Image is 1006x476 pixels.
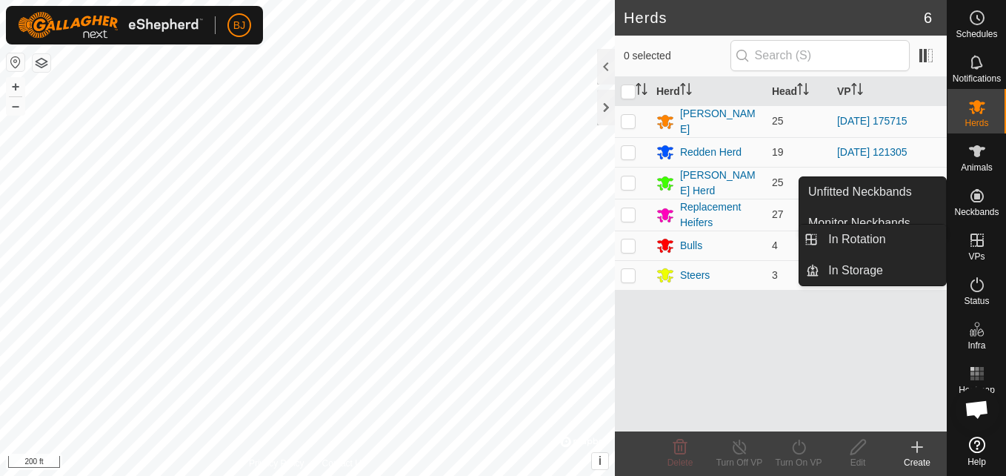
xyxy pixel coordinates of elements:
[799,177,946,207] a: Unfitted Neckbands
[233,18,245,33] span: BJ
[954,208,999,216] span: Neckbands
[959,386,995,394] span: Heatmap
[968,252,985,261] span: VPs
[592,453,608,469] button: i
[18,12,203,39] img: Gallagher Logo
[249,457,304,470] a: Privacy Policy
[322,457,366,470] a: Contact Us
[965,119,988,128] span: Herds
[797,85,809,97] p-sorticon: Activate to sort
[964,297,989,305] span: Status
[808,183,912,201] span: Unfitted Neckbands
[730,40,910,71] input: Search (S)
[680,238,702,254] div: Bulls
[956,30,997,39] span: Schedules
[7,97,24,115] button: –
[667,457,693,468] span: Delete
[828,231,885,248] span: In Rotation
[772,176,784,188] span: 25
[769,456,828,469] div: Turn On VP
[680,106,760,137] div: [PERSON_NAME]
[599,454,602,467] span: i
[680,168,760,199] div: [PERSON_NAME] Herd
[650,77,766,106] th: Herd
[799,208,946,238] a: Monitor Neckbands
[33,54,50,72] button: Map Layers
[828,456,887,469] div: Edit
[772,239,778,251] span: 4
[766,77,831,106] th: Head
[680,199,760,231] div: Replacement Heifers
[680,85,692,97] p-sorticon: Activate to sort
[953,74,1001,83] span: Notifications
[955,387,999,432] div: Open chat
[819,256,946,285] a: In Storage
[967,457,986,466] span: Help
[680,145,742,160] div: Redden Herd
[772,208,784,220] span: 27
[772,146,784,158] span: 19
[924,7,932,29] span: 6
[837,115,907,127] a: [DATE] 175715
[680,268,710,283] div: Steers
[772,115,784,127] span: 25
[828,262,883,280] span: In Storage
[636,85,647,97] p-sorticon: Activate to sort
[831,77,947,106] th: VP
[7,78,24,96] button: +
[961,163,993,172] span: Animals
[799,256,946,285] li: In Storage
[967,341,985,350] span: Infra
[7,53,24,71] button: Reset Map
[799,225,946,254] li: In Rotation
[772,269,778,281] span: 3
[887,456,947,469] div: Create
[851,85,863,97] p-sorticon: Activate to sort
[819,225,946,254] a: In Rotation
[624,9,924,27] h2: Herds
[710,456,769,469] div: Turn Off VP
[947,431,1006,472] a: Help
[624,48,730,64] span: 0 selected
[808,214,910,232] span: Monitor Neckbands
[837,146,907,158] a: [DATE] 121305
